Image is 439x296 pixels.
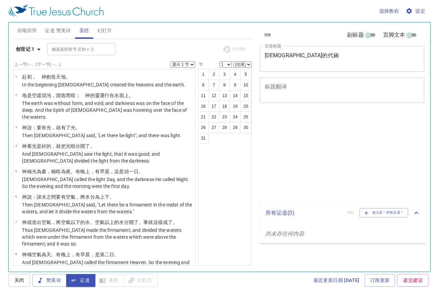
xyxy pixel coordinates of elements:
wh8414: 混沌 [41,93,134,98]
wh922: ，淵 [51,93,134,98]
i: 尚未存任何内容 [265,230,304,237]
span: 7 [15,220,17,224]
wh7549: ，將水 [75,194,114,200]
wh6440: 黑暗 [66,93,134,98]
wh2896: ，就把光 [51,143,95,149]
span: 副标题 [347,31,364,39]
button: 26 [198,122,209,133]
span: 4 [15,144,17,147]
span: 5 [15,169,17,173]
wh3915: 。有晚上 [71,169,143,174]
button: 12 [209,90,219,101]
button: 关闭 [8,274,30,287]
wh7220: 光 [32,143,95,149]
button: 18 [219,101,230,112]
b: 创世记 1 [16,45,35,54]
wh3651: 。 [173,220,177,225]
a: 最近更新日期 [DATE] [311,274,362,287]
wh8145: 日 [109,252,119,257]
wh3117: 。 [139,169,143,174]
wh4325: 、空氣 [90,220,178,225]
p: 神 [22,168,193,175]
textarea: [DEMOGRAPHIC_DATA]的代祷 [265,52,420,65]
button: 6 [198,80,209,91]
wh914: 為上下。 [95,194,115,200]
button: 选择教程 [377,5,402,17]
wh7549: 以下 [71,220,177,225]
p: Then [DEMOGRAPHIC_DATA] said, "Let there be a firmament in the midst of the waters, and let it di... [22,201,193,215]
button: 17 [209,101,219,112]
button: 4 [230,69,241,80]
wh6440: 上 [124,93,134,98]
wh7549: ，將空氣 [51,220,177,225]
wh430: 看 [27,143,95,149]
wh430: 的靈 [90,93,134,98]
wh7225: ， 神 [32,74,71,80]
label: 节 [198,62,203,67]
wh5921: 的水 [114,220,177,225]
wh7549: 以上 [105,220,177,225]
wh4325: 分 [90,194,115,200]
a: 递交建议 [398,274,428,287]
wh259: 日 [134,169,143,174]
p: In the beginning [DEMOGRAPHIC_DATA] created the heavens and the earth. [22,81,186,88]
wh430: 稱 [27,252,119,257]
span: 页脚文本 [383,31,405,39]
button: 27 [209,122,219,133]
wh4325: 分開了 [124,220,178,225]
wh3117: 。 [114,252,119,257]
label: 上一节 (←, ↑) 下一节 (→, ↓) [14,62,61,67]
button: 8 [219,80,230,91]
wh7121: 空氣 [32,252,119,257]
p: And [DEMOGRAPHIC_DATA] called the firmament Heaven. So the evening and the morning were the secon... [22,259,193,273]
button: 证道 [66,274,95,287]
button: 创世记 1 [13,43,46,56]
button: 10 [240,80,251,91]
span: 3 [15,125,17,129]
span: 圣经 [79,26,89,35]
span: 关闭 [14,276,25,285]
span: 幻灯片 [97,26,112,35]
button: 5 [240,69,251,80]
button: 28 [219,122,230,133]
button: 赞美诗 [33,274,67,287]
button: 24 [230,111,241,122]
button: 14 [230,90,241,101]
wh6153: ，有早晨 [90,169,144,174]
wh8478: 的水 [80,220,177,225]
span: 2 [15,93,17,97]
button: 25 [240,111,251,122]
wh8064: 。有晚上 [51,252,119,257]
button: 9 [230,80,241,91]
button: 清除 [260,31,275,39]
button: 3 [219,69,230,80]
button: 23 [219,111,230,122]
wh2822: 為夜 [61,169,144,174]
p: 神 [22,193,193,200]
wh216: 為晝 [37,169,143,174]
wh430: 創造 [46,74,71,80]
span: 诗颂崇拜 [17,26,37,35]
wh8432: 要有空氣 [56,194,114,200]
button: 13 [219,90,230,101]
button: 7 [209,80,219,91]
button: 21 [198,111,209,122]
button: 16 [198,101,209,112]
wh7121: 光 [32,169,144,174]
p: Then [DEMOGRAPHIC_DATA] said, "Let there be light"; and there was light. [22,132,181,139]
span: 设定 [407,7,425,15]
p: 所有证道 ( 0 ) [265,209,341,217]
wh216: 是好的 [37,143,95,149]
wh8064: 地 [61,74,71,80]
span: 递交建议 [403,276,423,285]
wh6213: 空氣 [41,220,177,225]
span: 赞美诗 [38,276,61,285]
wh430: 說 [27,194,115,200]
span: 8 [15,252,17,256]
p: And [DEMOGRAPHIC_DATA] saw the light, that it was good; and [DEMOGRAPHIC_DATA] divided the light ... [22,151,193,164]
a: 订阅更新 [365,274,395,287]
button: 20 [240,101,251,112]
wh914: 。 [90,143,95,149]
p: 神 [22,143,193,150]
wh7121: 暗 [56,169,143,174]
